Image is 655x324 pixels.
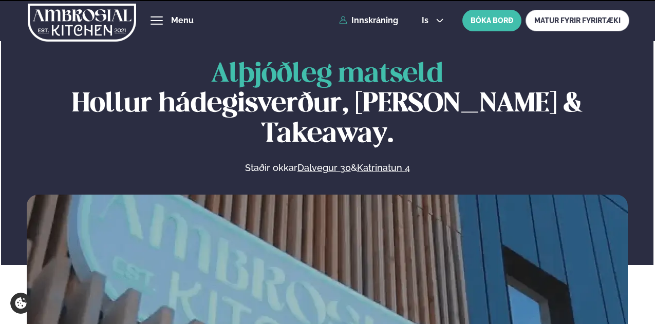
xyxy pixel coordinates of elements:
img: logo [28,2,136,44]
h1: Hollur hádegisverður, [PERSON_NAME] & Takeaway. [27,60,628,149]
a: Katrinatun 4 [357,162,410,174]
p: Staðir okkar & [133,162,521,174]
button: is [414,16,452,25]
a: Dalvegur 30 [297,162,351,174]
a: Innskráning [339,16,398,25]
button: BÓKA BORÐ [462,10,521,31]
a: Cookie settings [10,293,31,314]
span: Alþjóðleg matseld [211,62,443,87]
span: is [422,16,432,25]
a: MATUR FYRIR FYRIRTÆKI [526,10,629,31]
button: hamburger [151,14,163,27]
